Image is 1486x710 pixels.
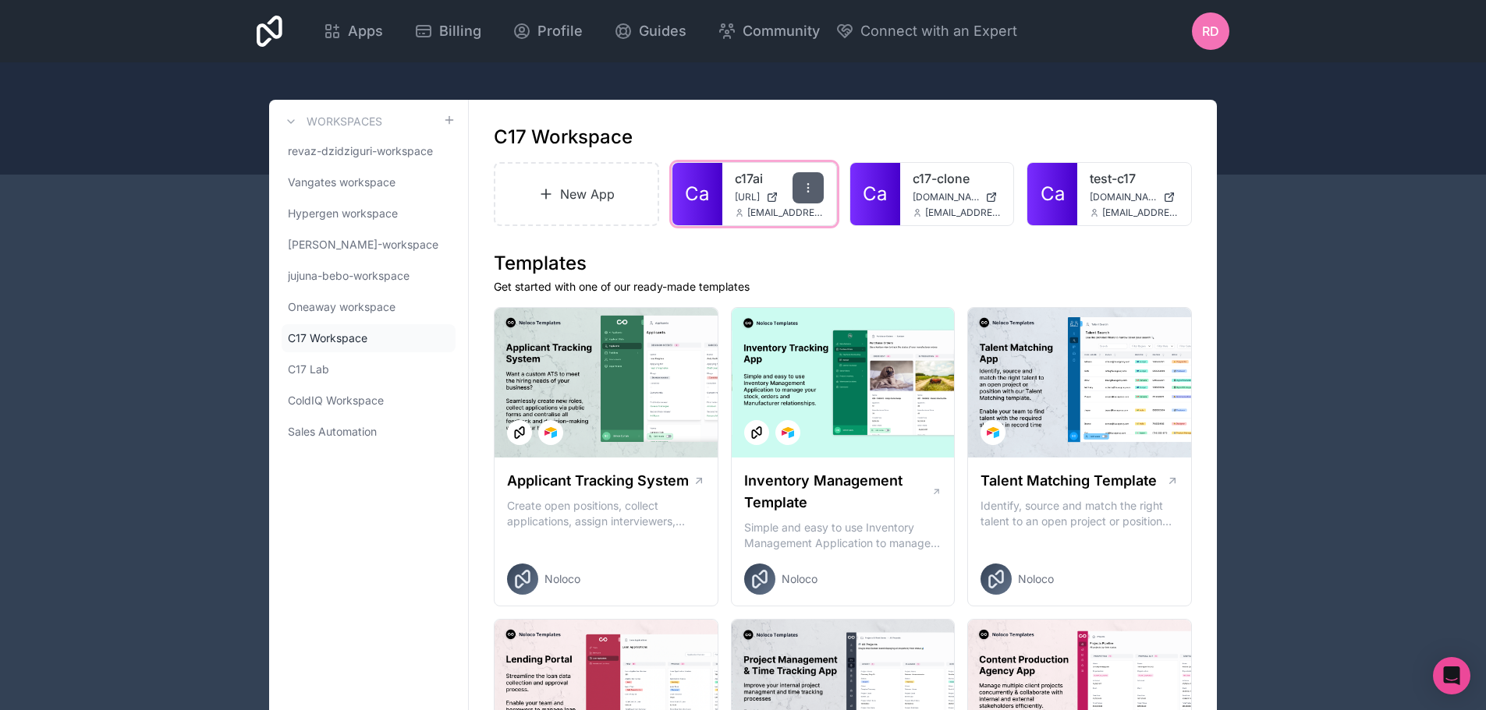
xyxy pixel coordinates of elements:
[981,498,1179,529] p: Identify, source and match the right talent to an open project or position with our Talent Matchi...
[307,114,382,129] h3: Workspaces
[672,163,722,225] a: Ca
[850,163,900,225] a: Ca
[282,200,456,228] a: Hypergen workspace
[507,470,689,492] h1: Applicant Tracking System
[494,279,1192,295] p: Get started with one of our ready-made templates
[537,20,583,42] span: Profile
[744,470,931,514] h1: Inventory Management Template
[863,182,887,207] span: Ca
[544,426,557,439] img: Airtable Logo
[1202,22,1219,41] span: RD
[544,571,580,587] span: Noloco
[288,237,438,253] span: [PERSON_NAME]-workspace
[685,182,709,207] span: Ca
[782,426,794,439] img: Airtable Logo
[639,20,686,42] span: Guides
[282,324,456,352] a: C17 Workspace
[1027,163,1077,225] a: Ca
[282,112,382,131] a: Workspaces
[747,207,824,219] span: [EMAIL_ADDRESS][DOMAIN_NAME]
[494,125,633,150] h1: C17 Workspace
[860,20,1017,42] span: Connect with an Expert
[1433,657,1470,694] div: Open Intercom Messenger
[288,175,395,190] span: Vangates workspace
[1090,169,1179,188] a: test-c17
[282,418,456,446] a: Sales Automation
[288,299,395,315] span: Oneaway workspace
[1041,182,1065,207] span: Ca
[282,387,456,415] a: ColdIQ Workspace
[735,191,760,203] span: [URL]
[282,168,456,196] a: Vangates workspace
[282,137,456,165] a: revaz-dzidziguri-workspace
[913,191,980,203] span: [DOMAIN_NAME]
[1090,191,1157,203] span: [DOMAIN_NAME]
[348,20,383,42] span: Apps
[494,162,659,226] a: New App
[507,498,705,529] p: Create open positions, collect applications, assign interviewers, centralise candidate feedback a...
[735,169,824,188] a: c17ai
[1090,191,1179,203] a: [DOMAIN_NAME]
[439,20,481,42] span: Billing
[913,169,1002,188] a: c17-clone
[282,262,456,290] a: jujuna-bebo-workspace
[925,207,1002,219] span: [EMAIL_ADDRESS][DOMAIN_NAME]
[288,143,433,159] span: revaz-dzidziguri-workspace
[705,14,832,48] a: Community
[282,293,456,321] a: Oneaway workspace
[782,571,817,587] span: Noloco
[288,393,384,408] span: ColdIQ Workspace
[402,14,494,48] a: Billing
[735,191,824,203] a: [URL]
[500,14,595,48] a: Profile
[282,355,456,383] a: C17 Lab
[981,470,1157,492] h1: Talent Matching Template
[744,520,942,551] p: Simple and easy to use Inventory Management Application to manage your stock, orders and Manufact...
[601,14,699,48] a: Guides
[310,14,395,48] a: Apps
[1102,207,1179,219] span: [EMAIL_ADDRESS][DOMAIN_NAME]
[288,424,377,440] span: Sales Automation
[913,191,1002,203] a: [DOMAIN_NAME]
[288,268,410,284] span: jujuna-bebo-workspace
[288,330,367,346] span: C17 Workspace
[288,206,398,221] span: Hypergen workspace
[1018,571,1054,587] span: Noloco
[835,20,1017,42] button: Connect with an Expert
[282,231,456,259] a: [PERSON_NAME]-workspace
[288,362,329,377] span: C17 Lab
[987,426,999,439] img: Airtable Logo
[743,20,820,42] span: Community
[494,251,1192,276] h1: Templates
